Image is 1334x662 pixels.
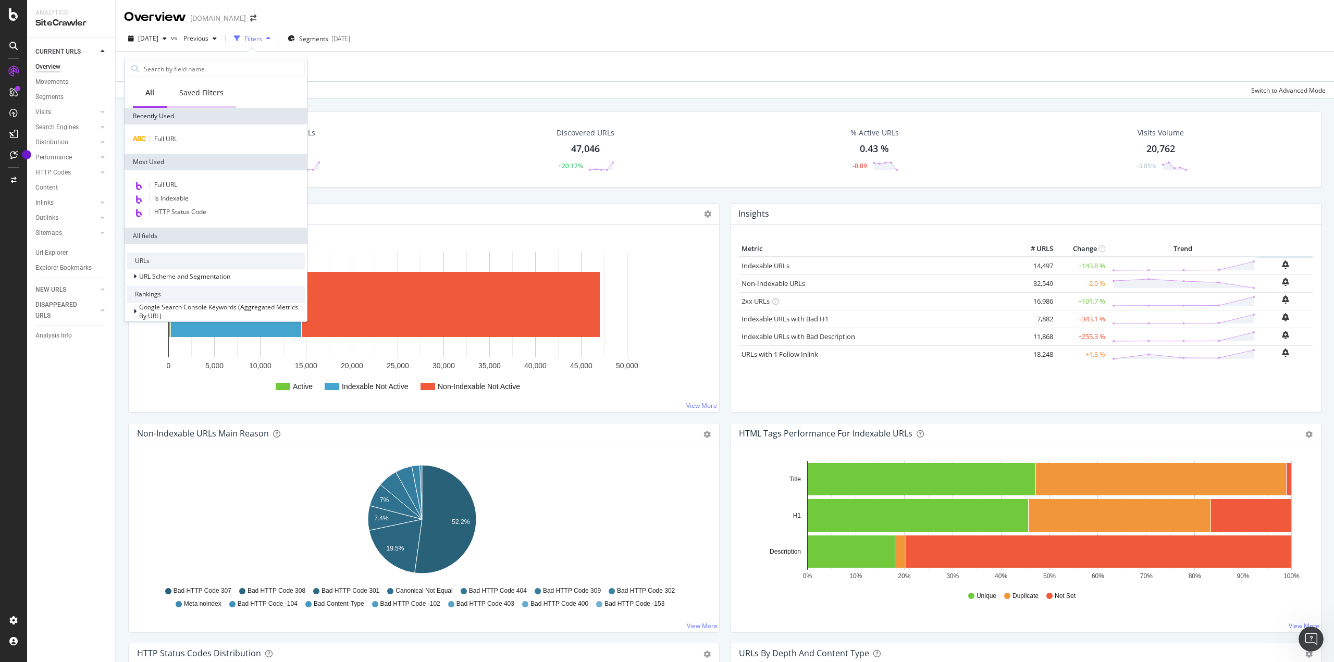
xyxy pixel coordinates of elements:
[35,107,51,118] div: Visits
[299,34,328,43] span: Segments
[314,599,364,608] span: Bad Content-Type
[530,599,588,608] span: Bad HTTP Code 400
[154,207,206,216] span: HTTP Status Code
[137,461,707,582] svg: A chart.
[35,247,68,258] div: Url Explorer
[124,30,171,47] button: [DATE]
[1056,292,1108,310] td: +101.7 %
[35,122,79,133] div: Search Engines
[244,34,262,43] div: Filters
[739,461,1309,582] div: A chart.
[1014,292,1056,310] td: 16,986
[1251,86,1326,95] div: Switch to Advanced Mode
[143,61,304,77] input: Search by field name
[138,34,158,43] span: 2025 Sep. 28th
[1055,592,1076,601] span: Not Set
[174,586,231,595] span: Bad HTTP Code 307
[249,361,271,370] text: 10,000
[154,194,189,203] span: Is Indexable
[35,77,108,88] a: Movements
[558,161,583,170] div: +20.17%
[543,586,601,595] span: Bad HTTP Code 309
[1189,572,1201,580] text: 80%
[127,253,305,269] div: URLs
[1282,348,1289,357] div: bell-plus
[1014,328,1056,345] td: 11,868
[35,92,64,103] div: Segments
[35,197,97,208] a: Inlinks
[190,13,246,23] div: [DOMAIN_NAME]
[35,330,72,341] div: Analysis Info
[184,599,221,608] span: Meta noindex
[137,648,261,658] div: HTTP Status Codes Distribution
[396,586,452,595] span: Canonical Not Equal
[35,228,62,239] div: Sitemaps
[1014,345,1056,363] td: 18,248
[1043,572,1056,580] text: 50%
[1146,142,1175,156] div: 20,762
[124,8,186,26] div: Overview
[22,150,31,159] div: Tooltip anchor
[342,382,409,391] text: Indexable Not Active
[35,284,97,295] a: NEW URLS
[557,128,614,138] div: Discovered URLs
[35,197,54,208] div: Inlinks
[1282,295,1289,304] div: bell-plus
[35,61,108,72] a: Overview
[1056,345,1108,363] td: +1.3 %
[386,545,404,552] text: 19.5%
[1247,82,1326,98] button: Switch to Advanced Mode
[1056,257,1108,275] td: +143.8 %
[35,77,68,88] div: Movements
[995,572,1007,580] text: 40%
[1014,241,1056,257] th: # URLS
[1137,161,1156,170] div: -3.05%
[1014,310,1056,328] td: 7,882
[179,30,221,47] button: Previous
[1092,572,1104,580] text: 60%
[1237,572,1250,580] text: 90%
[35,46,97,57] a: CURRENT URLS
[742,261,789,270] a: Indexable URLs
[35,284,66,295] div: NEW URLS
[1108,241,1258,257] th: Trend
[35,213,97,223] a: Outlinks
[238,599,298,608] span: Bad HTTP Code -104
[1305,431,1313,438] div: gear
[35,152,97,163] a: Performance
[898,572,910,580] text: 20%
[739,428,912,439] div: HTML Tags Performance for Indexable URLs
[35,8,107,17] div: Analytics
[739,241,1014,257] th: Metric
[387,361,409,370] text: 25,000
[853,161,867,170] div: -0.09
[860,142,889,156] div: 0.43 %
[35,137,97,148] a: Distribution
[1299,627,1324,652] iframe: Intercom live chat
[1056,241,1108,257] th: Change
[703,651,711,658] div: gear
[438,382,520,391] text: Non-Indexable Not Active
[686,401,717,410] a: View More
[703,431,711,438] div: gear
[145,88,154,98] div: All
[1282,313,1289,321] div: bell-plus
[469,586,527,595] span: Bad HTTP Code 404
[137,241,711,404] div: A chart.
[977,592,996,601] span: Unique
[35,61,60,72] div: Overview
[1282,331,1289,339] div: bell-plus
[248,586,305,595] span: Bad HTTP Code 308
[1056,310,1108,328] td: +343.1 %
[293,382,313,391] text: Active
[137,428,269,439] div: Non-Indexable URLs Main Reason
[139,303,298,320] span: Google Search Console Keywords (Aggregated Metrics By URL)
[35,167,71,178] div: HTTP Codes
[1138,128,1184,138] div: Visits Volume
[35,299,97,321] a: DISAPPEARED URLS
[604,599,664,608] span: Bad HTTP Code -153
[179,88,224,98] div: Saved Filters
[125,228,307,244] div: All fields
[1056,274,1108,292] td: -2.0 %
